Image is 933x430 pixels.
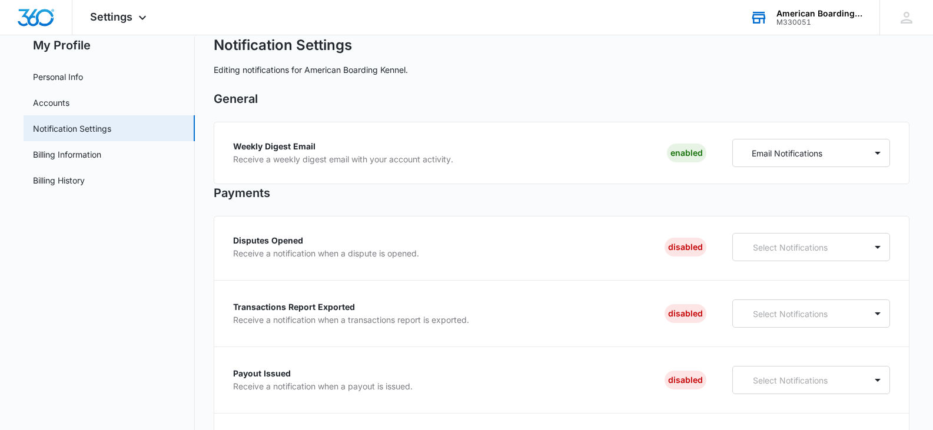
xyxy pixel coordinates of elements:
div: account id [776,18,862,26]
h1: Notification Settings [214,36,352,54]
p: Receive a notification when a payout is issued. [233,382,413,391]
h2: My Profile [24,36,195,54]
div: Disabled [665,304,706,323]
a: Personal Info [33,71,83,83]
p: Payout Issued [233,369,413,378]
p: Disputes Opened [233,236,419,245]
a: Billing History [33,174,85,186]
h2: General [214,90,910,108]
p: Email Notifications [752,147,822,159]
p: Weekly Digest Email [233,142,453,151]
span: Settings [90,11,132,23]
a: Billing Information [33,148,101,161]
p: Receive a weekly digest email with your account activity. [233,155,453,164]
div: Disabled [665,238,706,256]
p: Editing notifications for American Boarding Kennel. [214,64,910,76]
div: Enabled [667,144,706,162]
p: Select Notifications [753,308,851,320]
p: Receive a notification when a dispute is opened. [233,249,419,258]
p: Receive a notification when a transactions report is exported. [233,316,469,324]
p: Select Notifications [753,241,851,254]
div: Disabled [665,371,706,389]
div: account name [776,9,862,18]
a: Accounts [33,96,69,109]
p: Select Notifications [753,374,851,386]
p: Transactions Report Exported [233,303,469,311]
a: Notification Settings [33,122,111,135]
h2: Payments [214,184,910,202]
